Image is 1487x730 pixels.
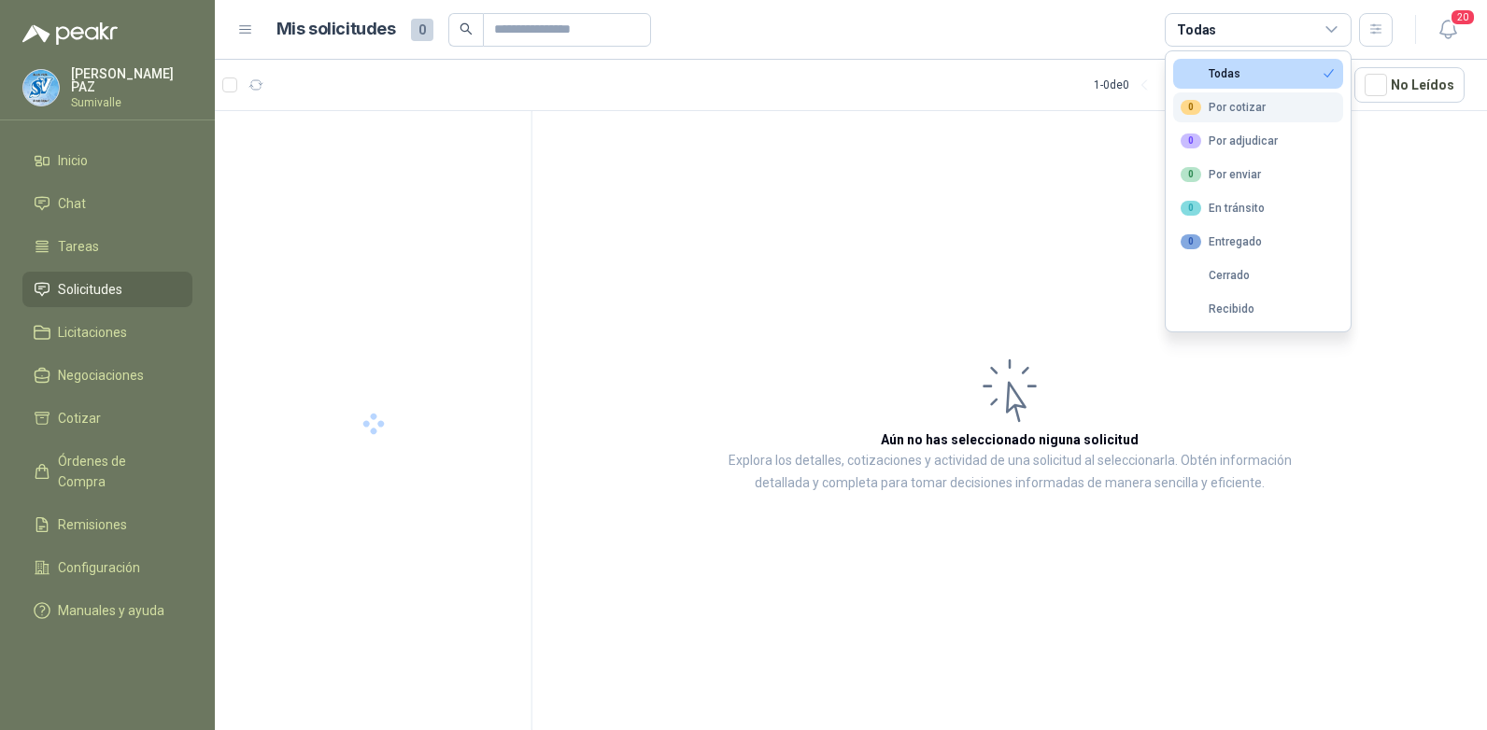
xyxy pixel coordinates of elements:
a: Inicio [22,143,192,178]
a: Cotizar [22,400,192,436]
button: 0Entregado [1173,227,1343,257]
button: 0Por adjudicar [1173,126,1343,156]
a: Configuración [22,550,192,585]
p: Explora los detalles, cotizaciones y actividad de una solicitud al seleccionarla. Obtén informaci... [719,450,1300,495]
span: 0 [411,19,433,41]
a: Remisiones [22,507,192,542]
a: Tareas [22,229,192,264]
span: Manuales y ayuda [58,600,164,621]
span: Configuración [58,557,140,578]
a: Chat [22,186,192,221]
button: No Leídos [1354,67,1465,103]
div: En tránsito [1181,201,1265,216]
div: Todas [1177,20,1216,40]
span: search [460,22,473,35]
h1: Mis solicitudes [276,16,396,43]
span: Remisiones [58,514,127,535]
div: 0 [1181,201,1201,216]
a: Manuales y ayuda [22,593,192,628]
span: Inicio [58,150,88,171]
a: Solicitudes [22,272,192,307]
button: Todas [1173,59,1343,89]
p: [PERSON_NAME] PAZ [71,67,192,93]
a: Órdenes de Compra [22,443,192,499]
div: Todas [1181,67,1240,80]
span: Tareas [58,236,99,257]
a: Negociaciones [22,358,192,393]
div: 0 [1181,133,1201,148]
button: Recibido [1173,294,1343,324]
div: 1 - 0 de 0 [1094,70,1189,100]
button: 0Por cotizar [1173,92,1343,122]
div: Entregado [1181,234,1262,249]
div: 0 [1181,234,1201,249]
span: 20 [1450,8,1476,26]
div: 0 [1181,100,1201,115]
div: Por enviar [1181,167,1261,182]
button: 0En tránsito [1173,193,1343,223]
img: Company Logo [23,70,59,105]
span: Negociaciones [58,365,144,386]
button: 0Por enviar [1173,160,1343,190]
p: Sumivalle [71,97,192,108]
h3: Aún no has seleccionado niguna solicitud [881,429,1139,450]
span: Cotizar [58,408,101,428]
span: Chat [58,193,86,214]
div: Por adjudicar [1181,133,1278,148]
img: Logo peakr [22,22,118,45]
button: Cerrado [1173,260,1343,290]
span: Órdenes de Compra [58,451,175,492]
a: Licitaciones [22,315,192,350]
div: Por cotizar [1181,100,1266,115]
div: Recibido [1181,302,1254,316]
span: Licitaciones [58,322,127,343]
div: 0 [1181,167,1201,182]
button: 20 [1431,13,1465,47]
div: Cerrado [1181,269,1250,282]
span: Solicitudes [58,279,122,300]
